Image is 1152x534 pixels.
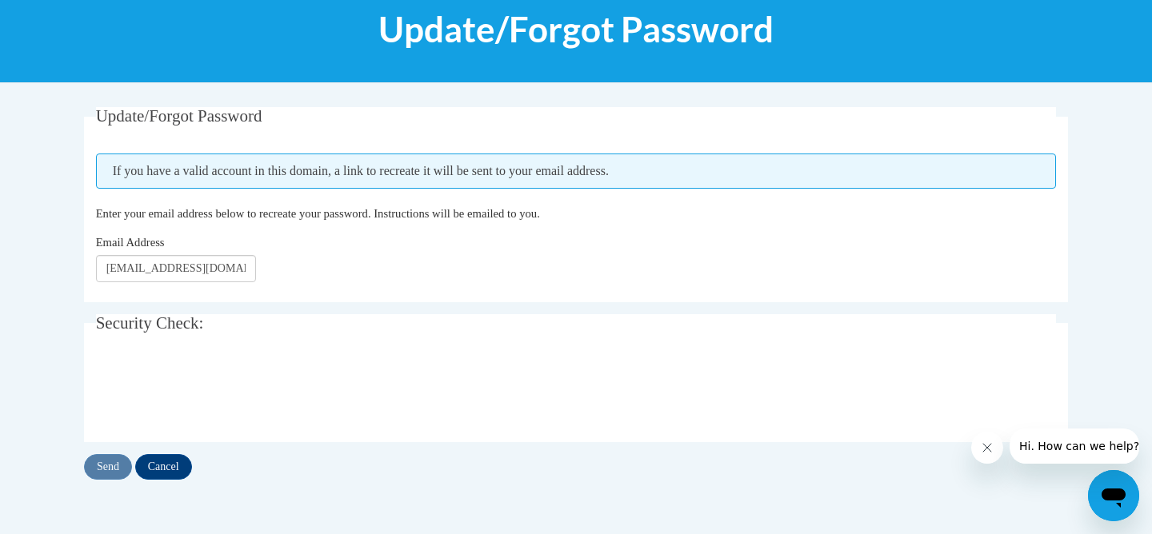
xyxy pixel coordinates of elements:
input: Email [96,255,256,282]
span: If you have a valid account in this domain, a link to recreate it will be sent to your email addr... [96,153,1057,189]
iframe: Close message [971,432,1003,464]
span: Update/Forgot Password [378,8,774,50]
iframe: Button to launch messaging window [1088,470,1139,521]
span: Enter your email address below to recreate your password. Instructions will be emailed to you. [96,207,540,220]
span: Security Check: [96,313,204,333]
input: Cancel [135,454,192,480]
iframe: Message from company [1010,428,1139,464]
span: Email Address [96,236,165,249]
span: Update/Forgot Password [96,106,262,126]
iframe: reCAPTCHA [96,360,339,422]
